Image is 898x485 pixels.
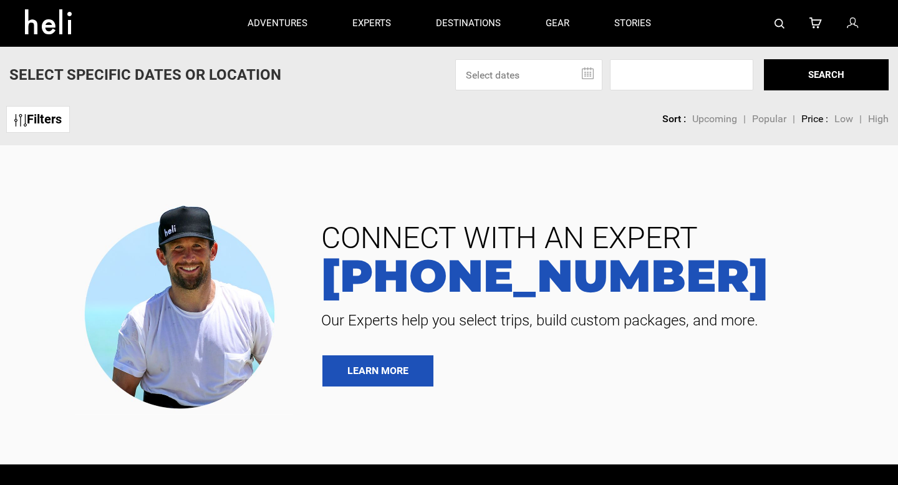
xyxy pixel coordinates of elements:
p: destinations [436,17,501,30]
a: [PHONE_NUMBER] [312,253,879,298]
img: contact our team [75,195,293,415]
li: | [743,112,746,127]
span: Popular [752,113,786,125]
p: adventures [248,17,307,30]
a: Filters [6,106,70,133]
button: SEARCH [764,59,889,90]
span: Upcoming [692,113,737,125]
a: LEARN MORE [322,355,433,387]
span: Low [834,113,853,125]
li: | [859,112,862,127]
span: High [868,113,889,125]
img: search-bar-icon.svg [775,19,785,29]
li: Price : [801,112,828,127]
li: | [793,112,795,127]
li: Sort : [662,112,686,127]
p: Select Specific Dates Or Location [9,64,281,85]
img: btn-icon.svg [14,114,27,127]
input: Select dates [455,59,602,90]
span: CONNECT WITH AN EXPERT [312,223,879,253]
p: experts [352,17,391,30]
span: Our Experts help you select trips, build custom packages, and more. [312,310,879,330]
